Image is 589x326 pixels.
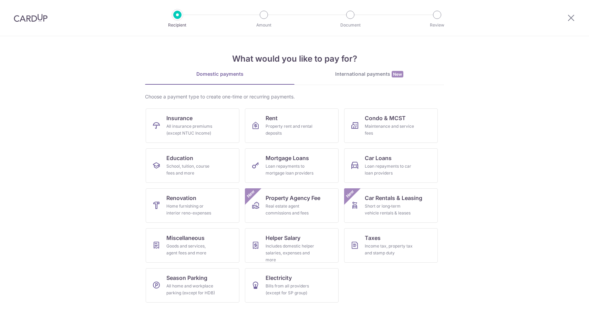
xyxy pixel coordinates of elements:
div: Includes domestic helper salaries, expenses and more [266,243,315,263]
h4: What would you like to pay for? [145,53,444,65]
span: Education [166,154,193,162]
span: Car Loans [365,154,392,162]
span: New [344,188,356,200]
a: RenovationHome furnishing or interior reno-expenses [146,188,239,223]
div: Bills from all providers (except for SP group) [266,283,315,296]
span: Miscellaneous [166,234,205,242]
div: Short or long‑term vehicle rentals & leases [365,203,414,217]
div: Goods and services, agent fees and more [166,243,216,256]
span: Renovation [166,194,196,202]
a: Condo & MCSTMaintenance and service fees [344,108,438,143]
div: All insurance premiums (except NTUC Income) [166,123,216,137]
div: Income tax, property tax and stamp duty [365,243,414,256]
img: CardUp [14,14,48,22]
a: Season ParkingAll home and workplace parking (except for HDB) [146,268,239,303]
div: Choose a payment type to create one-time or recurring payments. [145,93,444,100]
a: MiscellaneousGoods and services, agent fees and more [146,228,239,263]
a: Mortgage LoansLoan repayments to mortgage loan providers [245,148,339,183]
a: ElectricityBills from all providers (except for SP group) [245,268,339,303]
span: Taxes [365,234,381,242]
p: Recipient [152,22,203,29]
a: Car Rentals & LeasingShort or long‑term vehicle rentals & leasesNew [344,188,438,223]
a: Helper SalaryIncludes domestic helper salaries, expenses and more [245,228,339,263]
a: Property Agency FeeReal estate agent commissions and feesNew [245,188,339,223]
p: Amount [238,22,289,29]
a: Car LoansLoan repayments to car loan providers [344,148,438,183]
a: RentProperty rent and rental deposits [245,108,339,143]
span: Rent [266,114,278,122]
span: Season Parking [166,274,207,282]
div: Loan repayments to mortgage loan providers [266,163,315,177]
div: Maintenance and service fees [365,123,414,137]
div: Home furnishing or interior reno-expenses [166,203,216,217]
div: School, tuition, course fees and more [166,163,216,177]
span: Condo & MCST [365,114,406,122]
div: International payments [294,71,444,78]
div: Property rent and rental deposits [266,123,315,137]
a: InsuranceAll insurance premiums (except NTUC Income) [146,108,239,143]
span: Helper Salary [266,234,300,242]
span: New [245,188,257,200]
span: Insurance [166,114,193,122]
a: EducationSchool, tuition, course fees and more [146,148,239,183]
span: Car Rentals & Leasing [365,194,422,202]
span: Electricity [266,274,292,282]
span: Property Agency Fee [266,194,320,202]
span: Mortgage Loans [266,154,309,162]
p: Document [325,22,376,29]
div: All home and workplace parking (except for HDB) [166,283,216,296]
span: New [392,71,403,77]
div: Loan repayments to car loan providers [365,163,414,177]
div: Real estate agent commissions and fees [266,203,315,217]
p: Review [412,22,463,29]
div: Domestic payments [145,71,294,77]
a: TaxesIncome tax, property tax and stamp duty [344,228,438,263]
